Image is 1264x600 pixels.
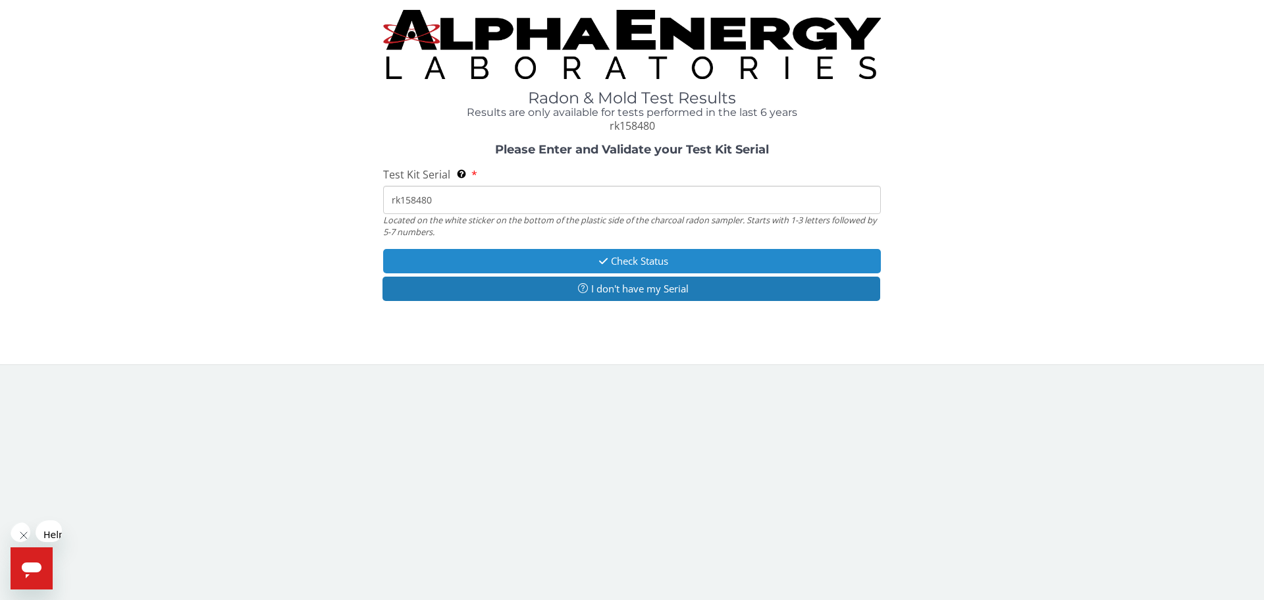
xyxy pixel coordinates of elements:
h1: Radon & Mold Test Results [383,90,881,107]
button: I don't have my Serial [382,277,880,301]
div: Located on the white sticker on the bottom of the plastic side of the charcoal radon sampler. Sta... [383,214,881,238]
img: TightCrop.jpg [383,10,881,79]
span: Test Kit Serial [383,167,450,182]
button: Check Status [383,249,881,273]
h4: Results are only available for tests performed in the last 6 years [383,107,881,119]
strong: Please Enter and Validate your Test Kit Serial [495,142,769,157]
iframe: Button to launch messaging window [11,547,53,589]
span: Help [8,9,29,20]
span: rk158480 [610,119,655,133]
iframe: Message from company [36,520,62,542]
iframe: Close message [11,522,30,542]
